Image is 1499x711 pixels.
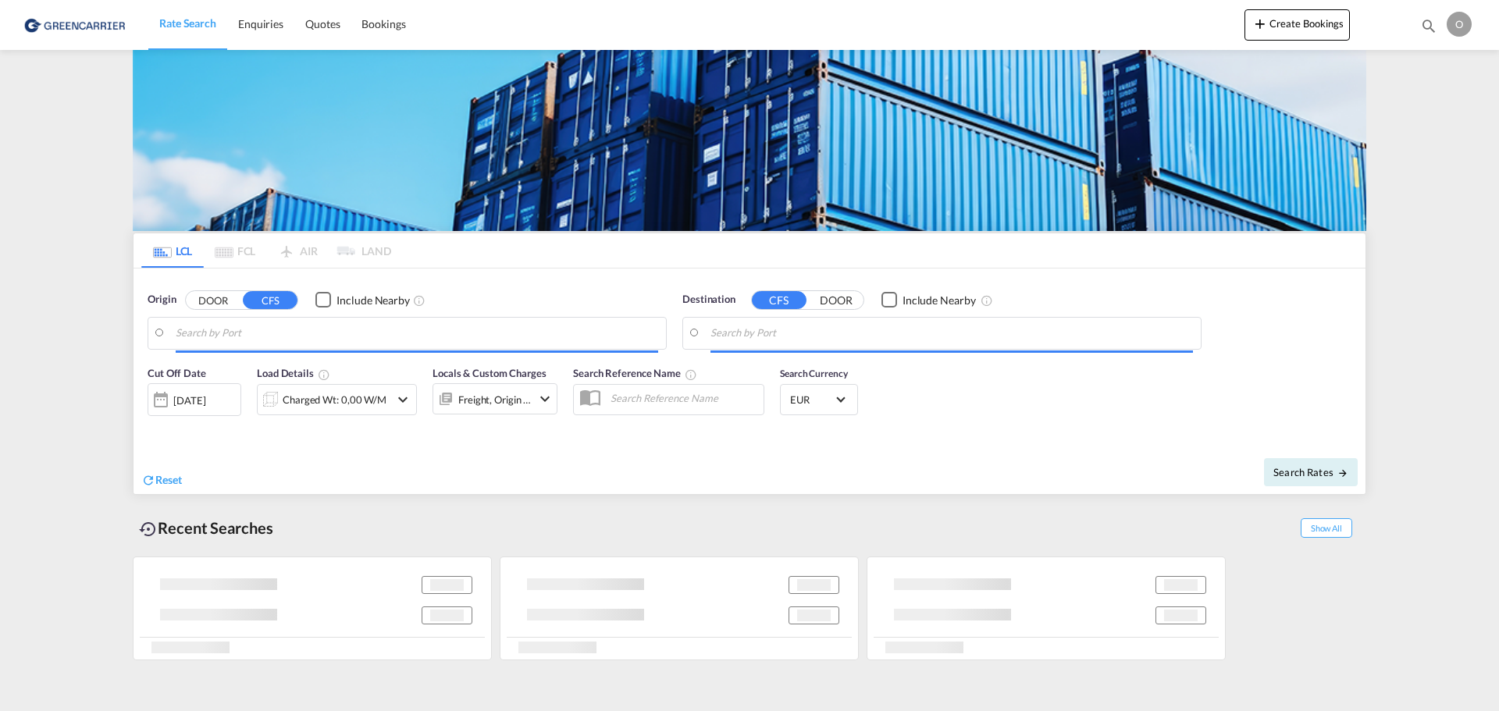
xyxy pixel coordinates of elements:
md-icon: icon-chevron-down [536,389,554,408]
div: Freight Origin Destination [458,389,532,411]
span: EUR [790,393,834,407]
div: [DATE] [148,383,241,416]
md-checkbox: Checkbox No Ink [315,292,410,308]
div: icon-magnify [1420,17,1437,41]
md-icon: icon-refresh [141,473,155,487]
span: Search Rates [1273,466,1348,478]
span: Load Details [257,367,330,379]
span: Rate Search [159,16,216,30]
md-checkbox: Checkbox No Ink [881,292,976,308]
md-icon: Unchecked: Ignores neighbouring ports when fetching rates.Checked : Includes neighbouring ports w... [981,294,993,307]
span: Show All [1301,518,1352,538]
md-pagination-wrapper: Use the left and right arrow keys to navigate between tabs [141,233,391,268]
div: Include Nearby [336,293,410,308]
span: Quotes [305,17,340,30]
md-icon: icon-arrow-right [1337,467,1348,478]
span: Search Reference Name [573,367,697,379]
md-tab-item: LCL [141,233,204,268]
button: CFS [752,291,806,309]
div: Include Nearby [903,293,976,308]
div: O [1447,12,1472,37]
span: Origin [148,292,176,308]
button: DOOR [809,291,863,309]
div: Freight Origin Destinationicon-chevron-down [433,383,557,414]
img: 1378a7308afe11ef83610d9e779c6b34.png [23,7,129,42]
md-icon: Chargeable Weight [318,368,330,381]
img: GreenCarrierFCL_LCL.png [133,50,1366,231]
div: Recent Searches [133,510,280,546]
button: CFS [243,291,297,309]
div: icon-refreshReset [141,472,182,489]
button: Search Ratesicon-arrow-right [1264,458,1358,486]
div: Origin DOOR CFS Checkbox No InkUnchecked: Ignores neighbouring ports when fetching rates.Checked ... [134,268,1365,494]
span: Enquiries [238,17,283,30]
div: Charged Wt: 0,00 W/M [283,389,386,411]
button: icon-plus 400-fgCreate Bookings [1244,9,1350,41]
div: [DATE] [173,393,205,407]
button: DOOR [186,291,240,309]
span: Search Currency [780,368,848,379]
input: Search Reference Name [603,386,764,410]
md-icon: icon-plus 400-fg [1251,14,1269,33]
md-icon: icon-magnify [1420,17,1437,34]
md-icon: icon-chevron-down [393,390,412,409]
input: Search by Port [710,322,1193,345]
div: Charged Wt: 0,00 W/Micon-chevron-down [257,384,417,415]
input: Search by Port [176,322,658,345]
span: Reset [155,473,182,486]
md-datepicker: Select [148,414,159,435]
md-select: Select Currency: € EUREuro [789,388,849,411]
span: Destination [682,292,735,308]
md-icon: Unchecked: Ignores neighbouring ports when fetching rates.Checked : Includes neighbouring ports w... [413,294,425,307]
md-icon: icon-backup-restore [139,520,158,539]
span: Locals & Custom Charges [433,367,547,379]
span: Bookings [361,17,405,30]
span: Cut Off Date [148,367,206,379]
md-icon: Your search will be saved by the below given name [685,368,697,381]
